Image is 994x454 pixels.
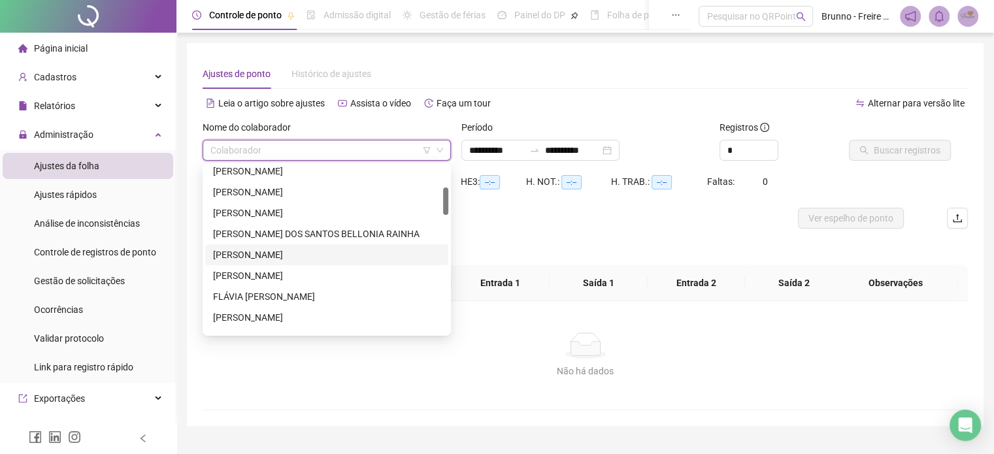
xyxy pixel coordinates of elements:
span: filter [423,146,431,154]
span: Análise de inconsistências [34,218,140,229]
th: Saída 2 [745,265,843,301]
span: dashboard [497,10,506,20]
span: --:-- [561,175,582,189]
div: FABIO OLIVEIRA RUELA JUNIOR [205,244,448,265]
span: Histórico de ajustes [291,69,371,79]
span: bell [933,10,945,22]
span: sun [403,10,412,20]
th: Observações [834,265,959,301]
span: Administração [34,129,93,140]
span: linkedin [48,430,61,444]
span: Exportações [34,393,85,404]
div: GABRIEL LIMA GIUDICE [205,328,448,349]
span: pushpin [287,12,295,20]
div: [PERSON_NAME] DOS SANTOS BELLONIA RAINHA [213,227,440,241]
span: Integrações [34,422,82,432]
span: book [590,10,599,20]
th: Saída 1 [550,265,648,301]
span: Ajustes de ponto [203,69,271,79]
span: 0 [763,176,768,187]
span: Observações [844,276,948,290]
span: Faça um tour [437,98,491,108]
span: Folha de pagamento [607,10,691,20]
span: info-circle [760,123,769,132]
div: [PERSON_NAME] [213,331,440,346]
span: search [796,12,806,22]
span: Gestão de férias [420,10,486,20]
span: youtube [338,99,347,108]
div: Não há dados [218,364,952,378]
span: Ajustes da folha [34,161,99,171]
div: H. NOT.: [526,174,611,189]
span: Admissão digital [323,10,391,20]
span: down [436,146,444,154]
label: Período [461,120,501,135]
span: file-text [206,99,215,108]
label: Nome do colaborador [203,120,299,135]
button: Buscar registros [849,140,951,161]
th: Entrada 2 [648,265,746,301]
span: Controle de ponto [209,10,282,20]
div: [PERSON_NAME] [213,248,440,262]
span: to [529,145,540,155]
span: export [18,394,27,403]
span: upload [952,213,963,223]
span: Ajustes rápidos [34,189,97,200]
div: FELIPE DE OLIVEIRA SANTOS [205,265,448,286]
span: pushpin [571,12,578,20]
span: Gestão de solicitações [34,276,125,286]
div: H. TRAB.: [611,174,706,189]
span: Faltas: [707,176,737,187]
span: Alternar para versão lite [868,98,965,108]
span: Ocorrências [34,304,83,315]
span: Link para registro rápido [34,362,133,372]
span: user-add [18,73,27,82]
th: Entrada 1 [452,265,550,301]
div: DAINY CRISTINA ARAUJO SILVA [205,161,448,182]
div: [PERSON_NAME] [213,164,440,178]
button: Ver espelho de ponto [798,208,904,229]
span: ellipsis [671,10,680,20]
span: --:-- [652,175,672,189]
span: file [18,101,27,110]
span: Relatórios [34,101,75,111]
span: --:-- [480,175,500,189]
div: [PERSON_NAME] [213,310,440,325]
div: ESTER MIRANDA DOS SANTOS BELLONIA RAINHA [205,223,448,244]
span: lock [18,130,27,139]
div: [PERSON_NAME] [213,206,440,220]
span: Painel do DP [514,10,565,20]
span: Assista o vídeo [350,98,411,108]
img: 21297 [958,7,978,26]
span: Controle de registros de ponto [34,247,156,257]
div: [PERSON_NAME] [213,268,440,283]
span: facebook [29,430,42,444]
span: notification [904,10,916,22]
div: FLÁVIA [PERSON_NAME] [213,289,440,304]
span: Leia o artigo sobre ajustes [218,98,325,108]
div: [PERSON_NAME] [213,185,440,199]
span: Brunno - Freire Odontologia [821,9,892,24]
span: Validar protocolo [34,333,104,344]
div: ELILIANI PEREIRA FERNANDES [205,203,448,223]
div: DIORLES CARDOSO ROHR [205,182,448,203]
span: history [424,99,433,108]
div: FLAVIO MOTA MEDEIROS [205,307,448,328]
span: Registros [720,120,769,135]
span: home [18,44,27,53]
div: HE 3: [461,174,526,189]
div: FLÁVIA EMERICH VIEIRA [205,286,448,307]
span: Página inicial [34,43,88,54]
span: left [139,434,148,443]
span: Cadastros [34,72,76,82]
span: clock-circle [192,10,201,20]
div: Open Intercom Messenger [950,410,981,441]
span: swap [855,99,865,108]
span: instagram [68,430,81,444]
span: swap-right [529,145,540,155]
span: file-done [306,10,316,20]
